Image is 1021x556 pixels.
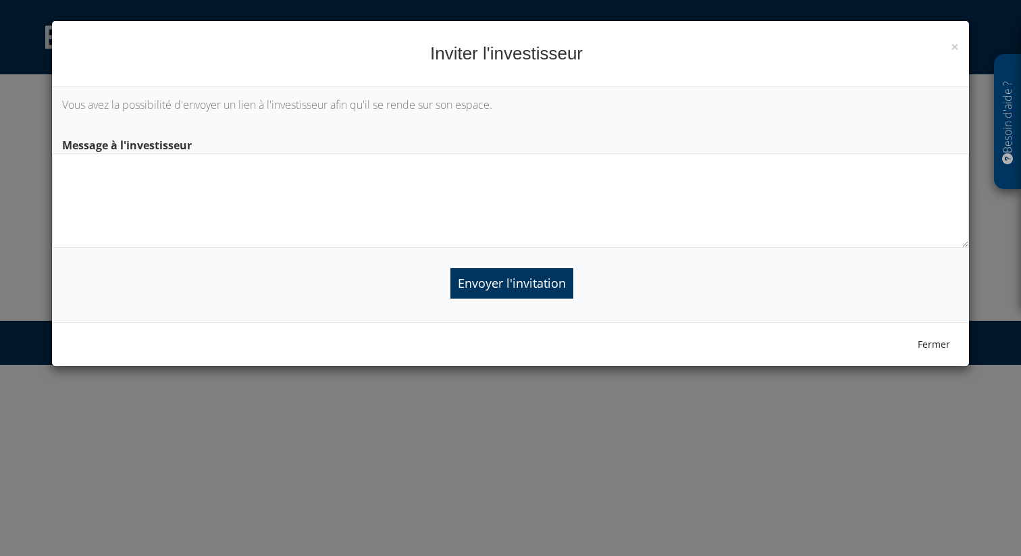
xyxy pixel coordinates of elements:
[62,41,960,66] h4: Inviter l'investisseur
[951,37,959,56] span: ×
[62,97,960,113] p: Vous avez la possibilité d'envoyer un lien à l'investisseur afin qu'il se rende sur son espace.
[909,333,959,356] button: Fermer
[52,133,970,153] label: Message à l'investisseur
[450,268,573,299] input: Envoyer l'invitation
[1000,61,1016,183] p: Besoin d'aide ?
